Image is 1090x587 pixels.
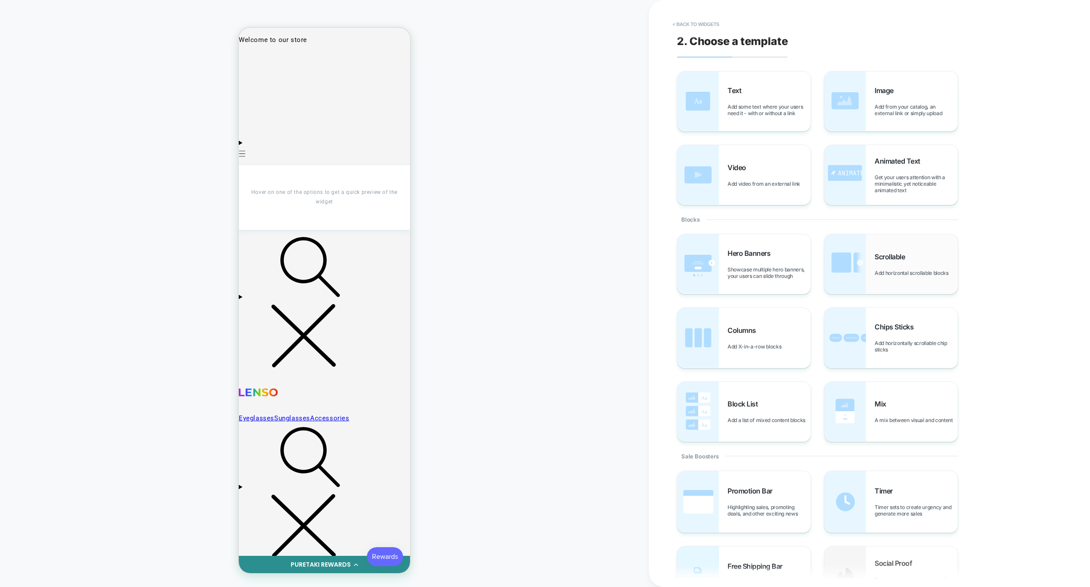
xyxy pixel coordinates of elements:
[728,417,810,423] span: Add a list of mixed content blocks
[875,270,953,276] span: Add horizontal scrollable blocks
[677,35,788,48] span: 2. Choose a template
[875,157,925,165] span: Animated Text
[728,266,811,279] span: Showcase multiple hero banners, your users can slide through
[875,174,958,194] span: Get your users attention with a minimalistic yet noticeable animated text
[875,417,957,423] span: A mix between visual and content
[875,323,918,331] span: Chips Sticks
[875,86,898,95] span: Image
[875,252,909,261] span: Scrollable
[35,387,71,395] a: Sunglasses
[728,103,811,116] span: Add some text where your users need it - with or without a link
[128,519,164,539] iframe: Button to open loyalty program pop-up
[875,504,958,517] span: Timer sets to create urgency and generate more sales
[728,181,805,187] span: Add video from an external link
[875,400,891,408] span: Mix
[677,442,958,471] div: Sale Boosters
[668,17,724,31] button: < Back to widgets
[728,504,811,517] span: Highlighting sales, promoting deals, and other exciting news
[728,487,777,495] span: Promotion Bar
[71,387,111,395] a: Accessories
[677,205,958,234] div: Blocks
[728,400,762,408] span: Block List
[728,163,750,172] span: Video
[875,340,958,353] span: Add horizontally scrollable chip sticks
[875,559,916,568] span: Social Proof
[728,249,775,258] span: Hero Banners
[728,343,785,350] span: Add X-in-a-row blocks
[728,562,787,571] span: Free Shipping Bar
[875,487,897,495] span: Timer
[52,532,112,542] div: PURETAKI REWARDS
[728,86,746,95] span: Text
[875,103,958,116] span: Add from your catalog, an external link or simply upload
[728,326,760,335] span: Columns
